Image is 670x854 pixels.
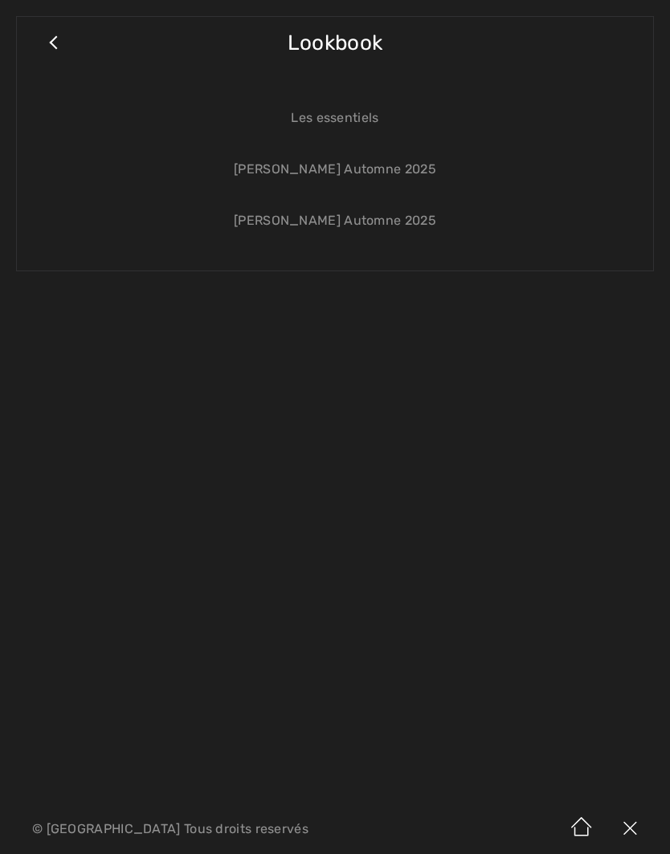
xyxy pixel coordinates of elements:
[33,100,637,136] a: Les essentiels
[558,804,606,854] img: Accueil
[32,823,395,835] p: © [GEOGRAPHIC_DATA] Tous droits reservés
[288,14,382,71] span: Lookbook
[606,804,654,854] img: X
[33,152,637,187] a: [PERSON_NAME] Automne 2025
[33,203,637,238] a: [PERSON_NAME] Automne 2025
